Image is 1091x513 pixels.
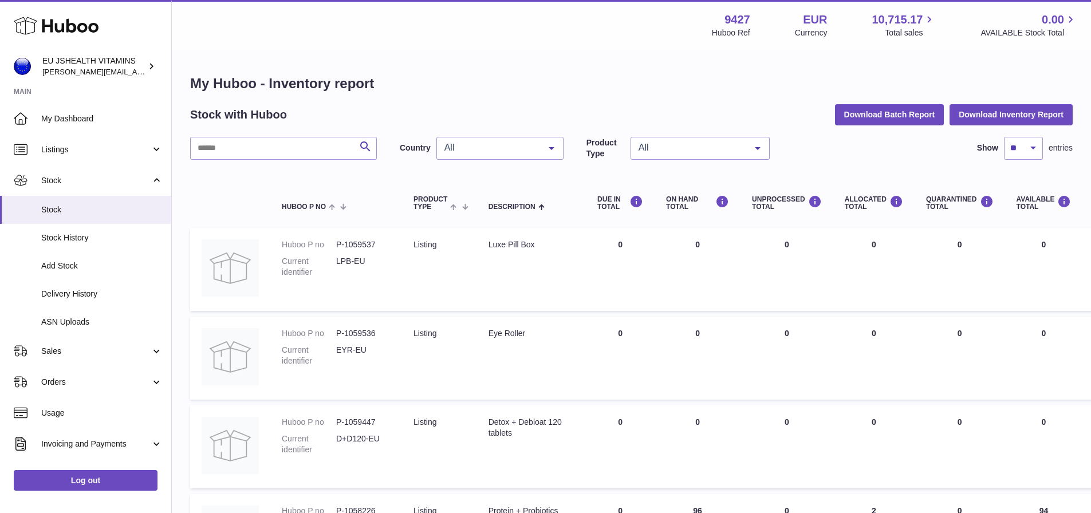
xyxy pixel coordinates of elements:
a: Log out [14,470,157,491]
dt: Current identifier [282,345,336,366]
td: 0 [741,228,833,311]
span: My Dashboard [41,113,163,124]
span: Huboo P no [282,203,326,211]
label: Product Type [586,137,625,159]
div: AVAILABLE Total [1017,195,1072,211]
span: 0 [958,417,962,427]
span: Add Stock [41,261,163,271]
dd: P-1059447 [336,417,391,428]
span: 0.00 [1042,12,1064,27]
span: listing [413,329,436,338]
span: All [442,142,540,153]
span: All [636,142,746,153]
img: product image [202,239,259,297]
dt: Current identifier [282,256,336,278]
span: 0 [958,329,962,338]
dt: Current identifier [282,433,336,455]
td: 0 [655,317,741,400]
span: Stock [41,204,163,215]
span: 0 [958,240,962,249]
td: 0 [741,405,833,488]
strong: 9427 [724,12,750,27]
dd: EYR-EU [336,345,391,366]
a: 0.00 AVAILABLE Stock Total [980,12,1077,38]
td: 0 [833,317,915,400]
span: Delivery History [41,289,163,299]
td: 0 [586,228,655,311]
td: 0 [1005,317,1083,400]
td: 0 [655,228,741,311]
span: Stock History [41,232,163,243]
a: 10,715.17 Total sales [872,12,936,38]
span: [PERSON_NAME][EMAIL_ADDRESS][DOMAIN_NAME] [42,67,230,76]
div: QUARANTINED Total [926,195,994,211]
label: Show [977,143,998,153]
td: 0 [1005,228,1083,311]
div: DUE IN TOTAL [597,195,643,211]
div: Detox + Debloat 120 tablets [489,417,574,439]
span: listing [413,417,436,427]
strong: EUR [803,12,827,27]
span: Product Type [413,196,447,211]
span: Stock [41,175,151,186]
span: Usage [41,408,163,419]
div: Luxe Pill Box [489,239,574,250]
span: Listings [41,144,151,155]
div: Currency [795,27,828,38]
dd: D+D120-EU [336,433,391,455]
td: 0 [586,317,655,400]
button: Download Inventory Report [950,104,1073,125]
dd: P-1059537 [336,239,391,250]
dd: P-1059536 [336,328,391,339]
h2: Stock with Huboo [190,107,287,123]
div: ALLOCATED Total [845,195,903,211]
div: UNPROCESSED Total [752,195,822,211]
div: EU JSHEALTH VITAMINS [42,56,145,77]
img: laura@jessicasepel.com [14,58,31,75]
h1: My Huboo - Inventory report [190,74,1073,93]
span: Description [489,203,535,211]
span: AVAILABLE Stock Total [980,27,1077,38]
dd: LPB-EU [336,256,391,278]
img: product image [202,328,259,385]
span: Invoicing and Payments [41,439,151,449]
span: entries [1049,143,1073,153]
td: 0 [655,405,741,488]
td: 0 [586,405,655,488]
dt: Huboo P no [282,417,336,428]
img: product image [202,417,259,474]
span: Total sales [885,27,936,38]
span: listing [413,240,436,249]
div: Huboo Ref [712,27,750,38]
span: ASN Uploads [41,317,163,327]
div: Eye Roller [489,328,574,339]
label: Country [400,143,431,153]
span: Orders [41,377,151,388]
span: Sales [41,346,151,357]
td: 0 [833,405,915,488]
dt: Huboo P no [282,239,336,250]
button: Download Batch Report [835,104,944,125]
td: 0 [833,228,915,311]
div: ON HAND Total [666,195,729,211]
span: 10,715.17 [872,12,923,27]
td: 0 [1005,405,1083,488]
td: 0 [741,317,833,400]
dt: Huboo P no [282,328,336,339]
